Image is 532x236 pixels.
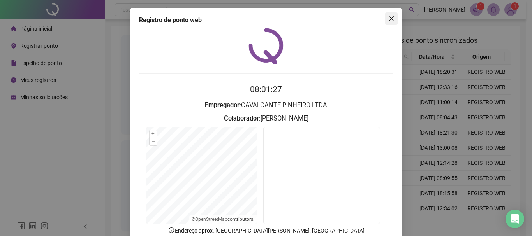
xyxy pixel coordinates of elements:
[506,210,524,228] div: Open Intercom Messenger
[250,85,282,94] time: 08:01:27
[139,226,393,235] p: Endereço aprox. : [GEOGRAPHIC_DATA][PERSON_NAME], [GEOGRAPHIC_DATA]
[224,115,259,122] strong: Colaborador
[150,130,157,138] button: +
[388,16,395,22] span: close
[139,100,393,110] h3: : CAVALCANTE PINHEIRO LTDA
[139,16,393,25] div: Registro de ponto web
[150,138,157,145] button: –
[139,114,393,124] h3: : [PERSON_NAME]
[205,101,240,109] strong: Empregador
[385,12,398,25] button: Close
[248,28,284,64] img: QRPoint
[192,217,254,222] li: © contributors.
[195,217,227,222] a: OpenStreetMap
[168,227,175,234] span: info-circle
